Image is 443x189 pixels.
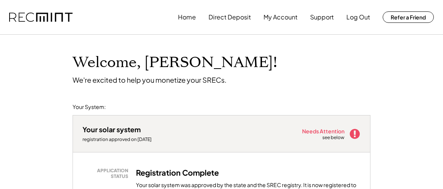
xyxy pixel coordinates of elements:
button: Support [310,10,334,25]
div: We're excited to help you monetize your SRECs. [73,75,226,84]
button: Home [178,10,196,25]
h1: Welcome, [PERSON_NAME]! [73,54,277,72]
button: Log Out [346,10,370,25]
button: Direct Deposit [209,10,251,25]
img: recmint-logotype%403x.png [9,13,73,22]
div: APPLICATION STATUS [86,168,128,179]
div: Your System: [73,103,106,111]
h3: Registration Complete [136,168,219,178]
div: Your solar system [82,125,141,134]
div: see below [322,135,345,141]
button: Refer a Friend [383,11,434,23]
div: Needs Attention [302,128,345,134]
button: My Account [264,10,297,25]
div: registration approved on [DATE] [82,136,159,143]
